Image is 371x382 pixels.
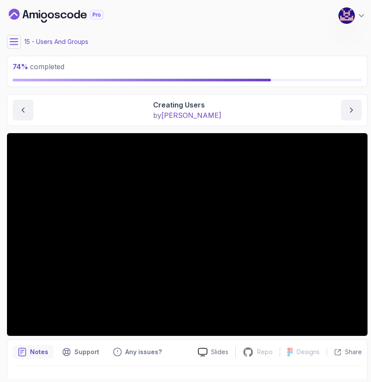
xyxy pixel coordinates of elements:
span: [PERSON_NAME] [161,111,221,120]
button: next content [341,100,362,121]
p: Notes [30,348,48,356]
a: Dashboard [9,9,124,23]
button: Feedback button [108,345,167,359]
button: Support button [57,345,104,359]
p: Any issues? [125,348,162,356]
p: Support [74,348,99,356]
p: 15 - Users And Groups [24,37,88,46]
p: Share [345,348,362,356]
p: Repo [257,348,273,356]
button: user profile image [338,7,366,24]
p: Designs [297,348,320,356]
button: notes button [13,345,53,359]
p: Creating Users [153,100,221,110]
button: previous content [13,100,33,121]
span: completed [13,62,64,71]
button: Share [327,348,362,356]
iframe: 4 - Creating Users [7,133,368,336]
p: Slides [211,348,228,356]
p: by [153,110,221,121]
img: user profile image [338,7,355,24]
a: Slides [191,348,235,357]
span: 74 % [13,62,28,71]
